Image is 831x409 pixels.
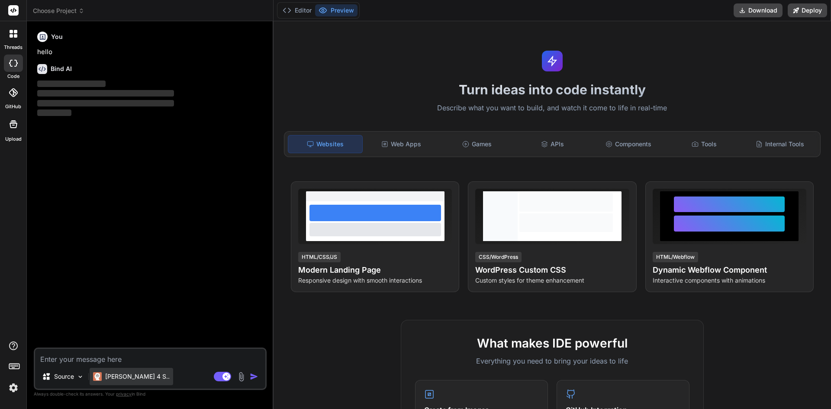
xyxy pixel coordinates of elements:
[653,276,806,285] p: Interactive components with animations
[288,135,363,153] div: Websites
[236,372,246,382] img: attachment
[7,73,19,80] label: code
[667,135,741,153] div: Tools
[653,252,698,262] div: HTML/Webflow
[440,135,514,153] div: Games
[54,372,74,381] p: Source
[5,135,22,143] label: Upload
[743,135,817,153] div: Internal Tools
[734,3,783,17] button: Download
[6,380,21,395] img: settings
[475,264,629,276] h4: WordPress Custom CSS
[516,135,590,153] div: APIs
[51,64,72,73] h6: Bind AI
[364,135,438,153] div: Web Apps
[788,3,827,17] button: Deploy
[105,372,170,381] p: [PERSON_NAME] 4 S..
[37,109,71,116] span: ‌
[77,373,84,380] img: Pick Models
[653,264,806,276] h4: Dynamic Webflow Component
[37,90,174,97] span: ‌
[279,82,826,97] h1: Turn ideas into code instantly
[415,356,689,366] p: Everything you need to bring your ideas to life
[93,372,102,381] img: Claude 4 Sonnet
[415,334,689,352] h2: What makes IDE powerful
[298,276,452,285] p: Responsive design with smooth interactions
[591,135,665,153] div: Components
[315,4,358,16] button: Preview
[298,264,452,276] h4: Modern Landing Page
[475,252,522,262] div: CSS/WordPress
[298,252,341,262] div: HTML/CSS/JS
[37,81,106,87] span: ‌
[37,47,265,57] p: hello
[4,44,23,51] label: threads
[475,276,629,285] p: Custom styles for theme enhancement
[116,391,132,396] span: privacy
[250,372,258,381] img: icon
[279,103,826,114] p: Describe what you want to build, and watch it come to life in real-time
[37,100,174,106] span: ‌
[279,4,315,16] button: Editor
[51,32,63,41] h6: You
[34,390,267,398] p: Always double-check its answers. Your in Bind
[5,103,21,110] label: GitHub
[33,6,84,15] span: Choose Project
